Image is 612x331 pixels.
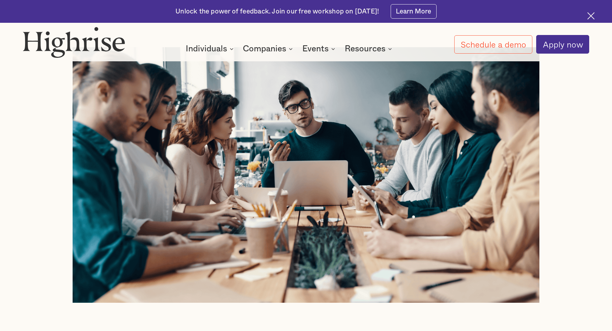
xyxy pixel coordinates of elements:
div: Companies [243,45,286,53]
div: Individuals [186,45,227,53]
a: Schedule a demo [454,35,533,54]
div: Resources [345,45,394,53]
img: Highrise logo [23,27,125,57]
div: Resources [345,45,386,53]
img: An image depicting bureaucratic leadership, with a leader overseeing a structured, rule-based env... [73,47,539,302]
div: Companies [243,45,295,53]
div: Events [302,45,337,53]
div: Events [302,45,329,53]
div: Individuals [186,45,235,53]
a: Learn More [391,4,437,19]
a: Apply now [536,35,589,54]
div: Unlock the power of feedback. Join our free workshop on [DATE]! [175,7,379,16]
img: Cross icon [587,12,595,20]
